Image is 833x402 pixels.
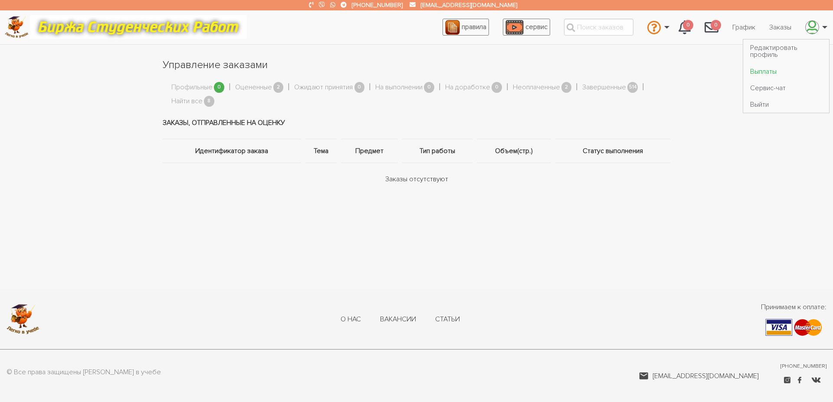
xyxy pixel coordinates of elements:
th: Идентификатор заказа [163,139,303,163]
span: 0 [711,20,721,31]
a: Найти все [171,96,203,107]
th: Предмет [339,139,400,163]
span: Принимаем к оплате: [761,302,826,312]
span: 2 [273,82,284,93]
a: Вакансии [380,315,416,324]
img: logo-c4363faeb99b52c628a42810ed6dfb4293a56d4e4775eb116515dfe7f33672af.png [7,304,39,334]
a: [PHONE_NUMBER] [781,363,826,370]
img: play_icon-49f7f135c9dc9a03216cfdbccbe1e3994649169d890fb554cedf0eac35a01ba8.png [505,20,524,35]
span: 2 [561,82,572,93]
a: График [725,19,762,36]
th: Тема [303,139,339,163]
td: Заказы, отправленные на оценку [163,107,670,139]
a: Выйти [743,96,829,113]
span: [EMAIL_ADDRESS][DOMAIN_NAME] [653,371,759,381]
img: motto-12e01f5a76059d5f6a28199ef077b1f78e012cfde436ab5cf1d4517935686d32.gif [30,15,247,39]
a: Статьи [435,315,460,324]
a: [EMAIL_ADDRESS][DOMAIN_NAME] [421,1,517,9]
a: Заказы [762,19,798,36]
h1: Управление заказами [163,58,670,72]
span: 514 [627,82,638,93]
th: Статус выполнения [553,139,670,163]
a: На доработке [445,82,490,93]
a: [EMAIL_ADDRESS][DOMAIN_NAME] [639,371,759,381]
span: сервис [525,23,548,31]
span: 8 [204,96,214,107]
a: сервис [503,19,550,36]
a: правила [443,19,489,36]
a: Сервис-чат [743,80,829,96]
a: Профильные [171,82,213,93]
td: Заказы отсутствуют [163,163,670,196]
img: agreement_icon-feca34a61ba7f3d1581b08bc946b2ec1ccb426f67415f344566775c155b7f62c.png [445,20,460,35]
th: Объем(стр.) [475,139,554,163]
th: Тип работы [400,139,475,163]
a: На выполнении [375,82,423,93]
a: Неоплаченные [513,82,560,93]
span: 0 [214,82,224,93]
a: 0 [672,16,698,39]
a: Завершенные [582,82,626,93]
img: logo-c4363faeb99b52c628a42810ed6dfb4293a56d4e4775eb116515dfe7f33672af.png [5,16,29,38]
span: 0 [683,20,693,31]
span: 0 [354,82,365,93]
a: Выплаты [743,63,829,79]
a: Ожидают принятия [294,82,353,93]
a: Редактировать профиль [743,39,829,63]
p: © Все права защищены [PERSON_NAME] в учебе [7,367,161,378]
span: 0 [492,82,502,93]
span: 0 [424,82,434,93]
a: Оцененные [235,82,272,93]
input: Поиск заказов [564,19,633,36]
span: правила [462,23,486,31]
a: [PHONE_NUMBER] [352,1,403,9]
a: 0 [698,16,725,39]
img: payment-9f1e57a40afa9551f317c30803f4599b5451cfe178a159d0fc6f00a10d51d3ba.png [765,319,822,336]
a: О нас [341,315,361,324]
